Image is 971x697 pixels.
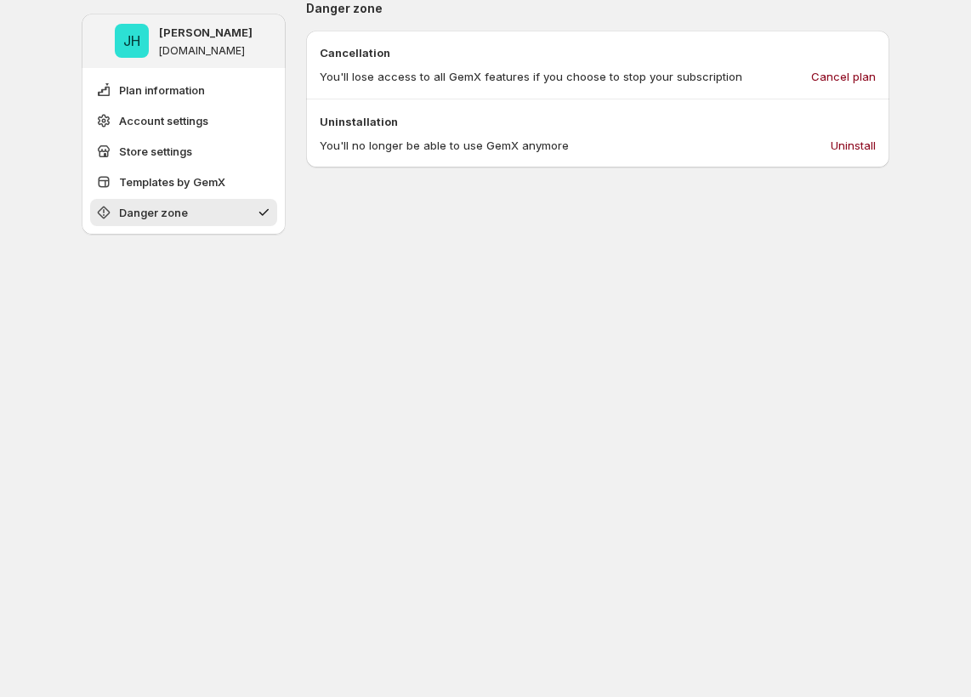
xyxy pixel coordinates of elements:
span: Store settings [119,143,192,160]
button: Cancel plan [801,63,886,90]
span: Jena Hoang [115,24,149,58]
button: Uninstall [821,132,886,159]
p: [DOMAIN_NAME] [159,44,245,58]
button: Plan information [90,76,277,104]
button: Danger zone [90,199,277,226]
text: JH [123,32,140,49]
p: You'll no longer be able to use GemX anymore [320,137,569,154]
p: [PERSON_NAME] [159,24,253,41]
span: Uninstall [831,137,876,154]
button: Store settings [90,138,277,165]
span: Templates by GemX [119,173,225,190]
button: Account settings [90,107,277,134]
span: Account settings [119,112,208,129]
p: Uninstallation [320,113,876,130]
button: Templates by GemX [90,168,277,195]
p: Cancellation [320,44,876,61]
p: You'll lose access to all GemX features if you choose to stop your subscription [320,68,742,85]
span: Danger zone [119,204,188,221]
span: Cancel plan [811,68,876,85]
span: Plan information [119,82,205,99]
